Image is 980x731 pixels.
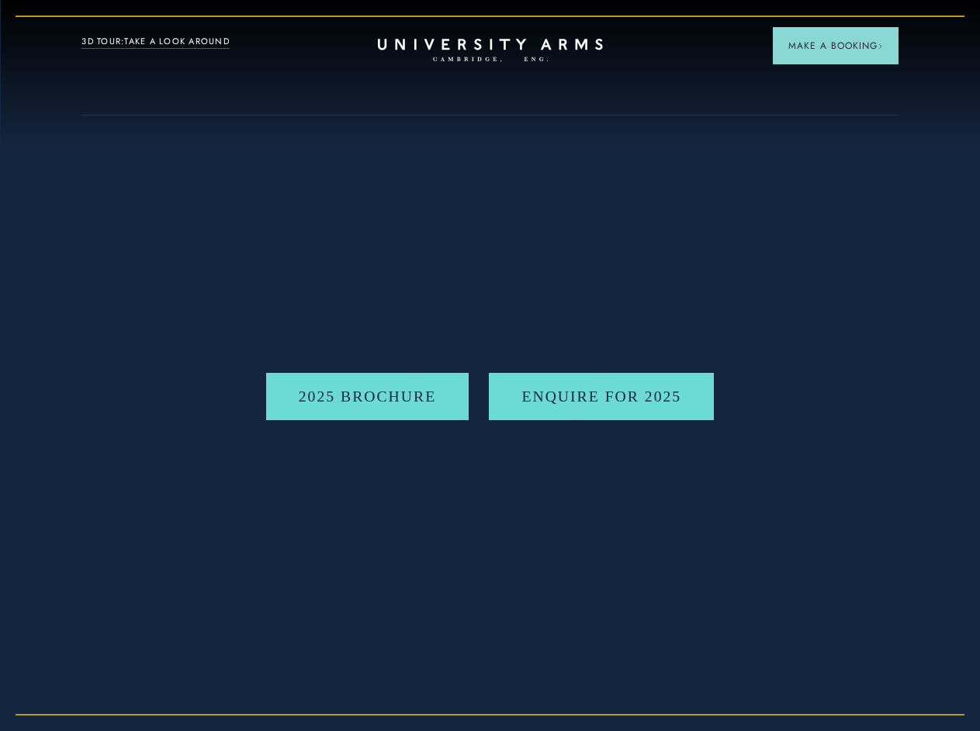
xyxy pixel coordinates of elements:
span: Make a Booking [788,39,883,53]
button: Make a BookingArrow icon [773,27,899,64]
img: Arrow icon [878,43,883,49]
a: 2025 BROCHURE [266,373,469,421]
a: Home [378,39,603,63]
a: Enquire for 2025 [489,373,714,421]
a: 3D TOUR:TAKE A LOOK AROUND [81,35,230,49]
